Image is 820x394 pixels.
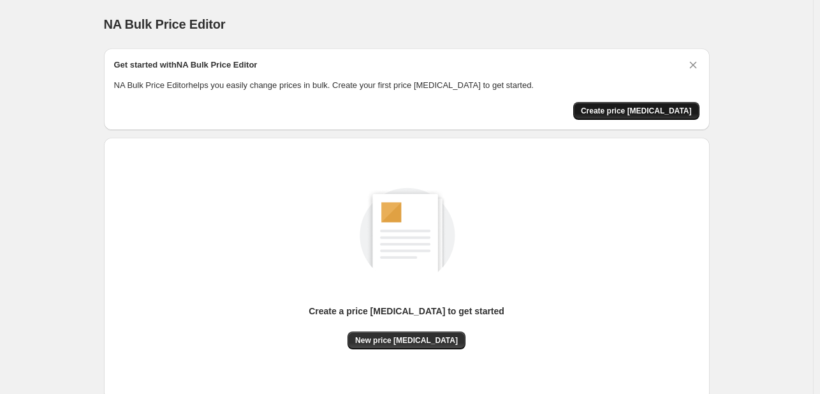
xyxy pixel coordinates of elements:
[114,79,699,92] p: NA Bulk Price Editor helps you easily change prices in bulk. Create your first price [MEDICAL_DAT...
[104,17,226,31] span: NA Bulk Price Editor
[573,102,699,120] button: Create price change job
[348,332,465,349] button: New price [MEDICAL_DATA]
[581,106,692,116] span: Create price [MEDICAL_DATA]
[687,59,699,71] button: Dismiss card
[309,305,504,317] p: Create a price [MEDICAL_DATA] to get started
[355,335,458,346] span: New price [MEDICAL_DATA]
[114,59,258,71] h2: Get started with NA Bulk Price Editor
